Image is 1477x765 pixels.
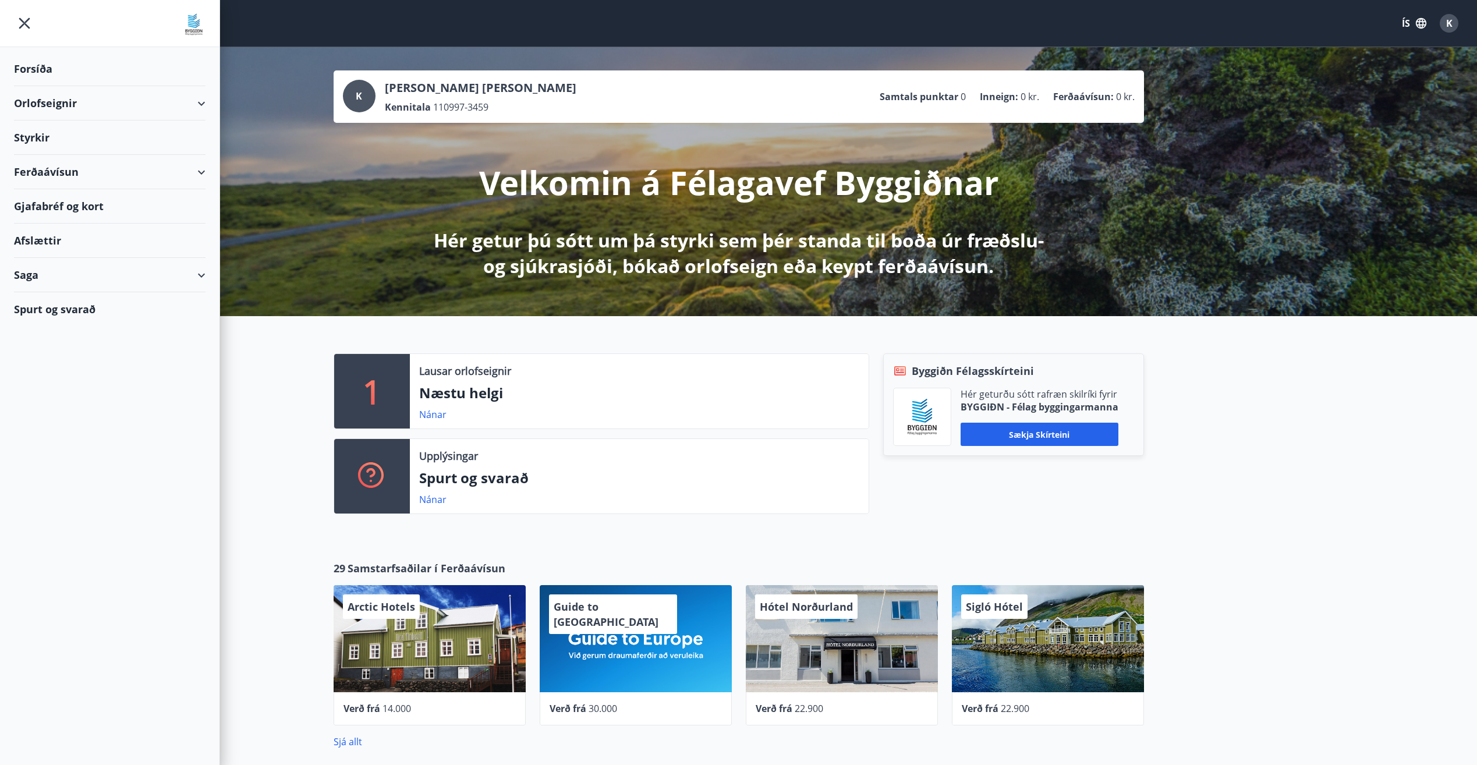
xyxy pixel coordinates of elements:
span: K [1446,17,1453,30]
span: 0 kr. [1021,90,1039,103]
span: 29 [334,561,345,576]
div: Afslættir [14,224,206,258]
span: Hótel Norðurland [760,600,853,614]
p: Lausar orlofseignir [419,363,511,378]
div: Forsíða [14,52,206,86]
span: Verð frá [962,702,998,715]
span: 0 [961,90,966,103]
p: Spurt og svarað [419,468,859,488]
span: K [356,90,362,102]
span: Arctic Hotels [348,600,415,614]
div: Gjafabréf og kort [14,189,206,224]
span: 30.000 [589,702,617,715]
div: Orlofseignir [14,86,206,121]
div: Styrkir [14,121,206,155]
span: 22.900 [1001,702,1029,715]
span: Byggiðn Félagsskírteini [912,363,1034,378]
img: BKlGVmlTW1Qrz68WFGMFQUcXHWdQd7yePWMkvn3i.png [902,397,942,437]
p: Næstu helgi [419,383,859,403]
img: union_logo [182,13,206,36]
span: 0 kr. [1116,90,1135,103]
a: Nánar [419,408,447,421]
p: Hér geturðu sótt rafræn skilríki fyrir [961,388,1118,401]
p: Ferðaávísun : [1053,90,1114,103]
span: Verð frá [343,702,380,715]
a: Nánar [419,493,447,506]
button: K [1435,9,1463,37]
span: 22.900 [795,702,823,715]
button: menu [14,13,35,34]
span: 110997-3459 [433,101,488,114]
p: Velkomin á Félagavef Byggiðnar [479,160,998,204]
span: Sigló Hótel [966,600,1023,614]
span: Guide to [GEOGRAPHIC_DATA] [554,600,658,629]
span: 14.000 [382,702,411,715]
span: Verð frá [756,702,792,715]
p: Hér getur þú sótt um þá styrki sem þér standa til boða úr fræðslu- og sjúkrasjóði, bókað orlofsei... [431,228,1046,279]
div: Spurt og svarað [14,292,206,326]
p: BYGGIÐN - Félag byggingarmanna [961,401,1118,413]
button: ÍS [1395,13,1433,34]
button: Sækja skírteini [961,423,1118,446]
p: Samtals punktar [880,90,958,103]
span: Verð frá [550,702,586,715]
p: Upplýsingar [419,448,478,463]
p: Kennitala [385,101,431,114]
div: Ferðaávísun [14,155,206,189]
p: [PERSON_NAME] [PERSON_NAME] [385,80,576,96]
p: Inneign : [980,90,1018,103]
a: Sjá allt [334,735,362,748]
p: 1 [363,369,381,413]
div: Saga [14,258,206,292]
span: Samstarfsaðilar í Ferðaávísun [348,561,505,576]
